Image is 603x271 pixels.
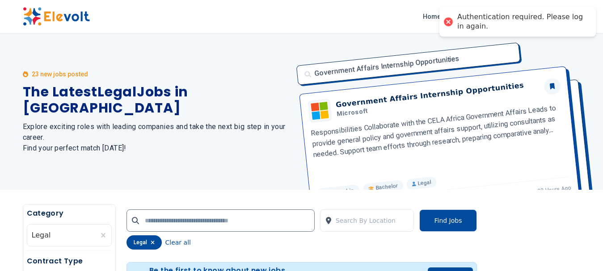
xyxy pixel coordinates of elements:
[32,70,88,79] p: 23 new jobs posted
[419,9,444,24] a: Home
[23,7,90,26] img: Elevolt
[27,208,112,219] h5: Category
[127,235,162,250] div: legal
[419,209,476,232] button: Find Jobs
[457,13,587,31] div: Authentication required. Please log in again.
[165,235,191,250] button: Clear all
[27,256,112,267] h5: Contract Type
[23,84,291,116] h1: The Latest Legal Jobs in [GEOGRAPHIC_DATA]
[23,121,291,154] h2: Explore exciting roles with leading companies and take the next big step in your career. Find you...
